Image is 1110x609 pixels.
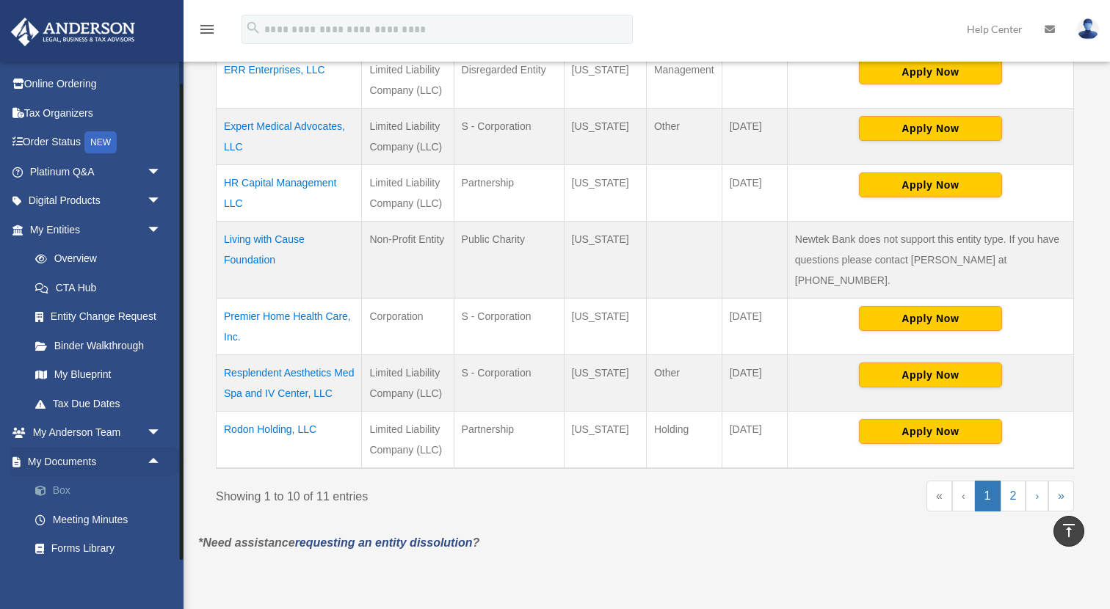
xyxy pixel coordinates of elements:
td: Partnership [454,412,564,469]
a: My Anderson Teamarrow_drop_down [10,418,184,448]
a: Last [1048,481,1074,511]
td: S - Corporation [454,355,564,412]
a: First [926,481,952,511]
span: arrow_drop_down [147,157,176,187]
a: Previous [952,481,975,511]
a: Box [21,476,184,506]
a: Order StatusNEW [10,128,184,158]
a: 2 [1001,481,1026,511]
a: requesting an entity dissolution [295,536,473,549]
button: Apply Now [859,362,1002,387]
td: [US_STATE] [564,222,646,299]
td: Partnership [454,165,564,222]
td: Limited Liability Company (LLC) [362,52,454,109]
td: Holding [646,412,722,469]
span: arrow_drop_down [147,418,176,448]
a: menu [198,26,216,38]
a: Tax Organizers [10,98,184,128]
a: Tax Due Dates [21,389,176,418]
td: Other [646,109,722,165]
a: Next [1026,481,1048,511]
a: vertical_align_top [1053,516,1084,547]
a: CTA Hub [21,273,176,302]
a: Digital Productsarrow_drop_down [10,186,184,216]
td: [US_STATE] [564,109,646,165]
span: arrow_drop_down [147,186,176,216]
a: Forms Library [21,534,184,564]
button: Apply Now [859,306,1002,331]
button: Apply Now [859,419,1002,444]
span: arrow_drop_up [147,447,176,477]
i: search [245,20,261,36]
td: [DATE] [722,355,787,412]
td: Premier Home Health Care, Inc. [217,299,362,355]
a: Entity Change Request [21,302,176,332]
span: arrow_drop_down [147,215,176,245]
td: [US_STATE] [564,412,646,469]
td: S - Corporation [454,109,564,165]
button: Apply Now [859,59,1002,84]
td: [US_STATE] [564,165,646,222]
td: HR Capital Management LLC [217,165,362,222]
td: [US_STATE] [564,299,646,355]
td: [DATE] [722,412,787,469]
td: Expert Medical Advocates, LLC [217,109,362,165]
td: Management [646,52,722,109]
td: [US_STATE] [564,52,646,109]
td: Non-Profit Entity [362,222,454,299]
td: Limited Liability Company (LLC) [362,355,454,412]
td: ERR Enterprises, LLC [217,52,362,109]
td: Rodon Holding, LLC [217,412,362,469]
td: Public Charity [454,222,564,299]
a: My Entitiesarrow_drop_down [10,215,176,244]
a: My Blueprint [21,360,176,390]
a: Overview [21,244,169,274]
td: Corporation [362,299,454,355]
em: *Need assistance ? [198,536,479,549]
a: 1 [975,481,1001,511]
td: Limited Liability Company (LLC) [362,165,454,222]
td: Newtek Bank does not support this entity type. If you have questions please contact [PERSON_NAME]... [787,222,1073,299]
img: Anderson Advisors Platinum Portal [7,18,139,46]
a: My Documentsarrow_drop_up [10,447,184,476]
a: Platinum Q&Aarrow_drop_down [10,157,184,186]
td: [DATE] [722,299,787,355]
td: Living with Cause Foundation [217,222,362,299]
a: Binder Walkthrough [21,331,176,360]
td: [US_STATE] [564,355,646,412]
a: Online Ordering [10,70,184,99]
button: Apply Now [859,172,1002,197]
td: [DATE] [722,109,787,165]
td: Limited Liability Company (LLC) [362,412,454,469]
i: menu [198,21,216,38]
div: NEW [84,131,117,153]
td: Disregarded Entity [454,52,564,109]
i: vertical_align_top [1060,522,1078,539]
img: User Pic [1077,18,1099,40]
a: Meeting Minutes [21,505,184,534]
td: [DATE] [722,165,787,222]
td: Other [646,355,722,412]
td: Resplendent Aesthetics Med Spa and IV Center, LLC [217,355,362,412]
td: S - Corporation [454,299,564,355]
td: Limited Liability Company (LLC) [362,109,454,165]
div: Showing 1 to 10 of 11 entries [216,481,634,507]
button: Apply Now [859,116,1002,141]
